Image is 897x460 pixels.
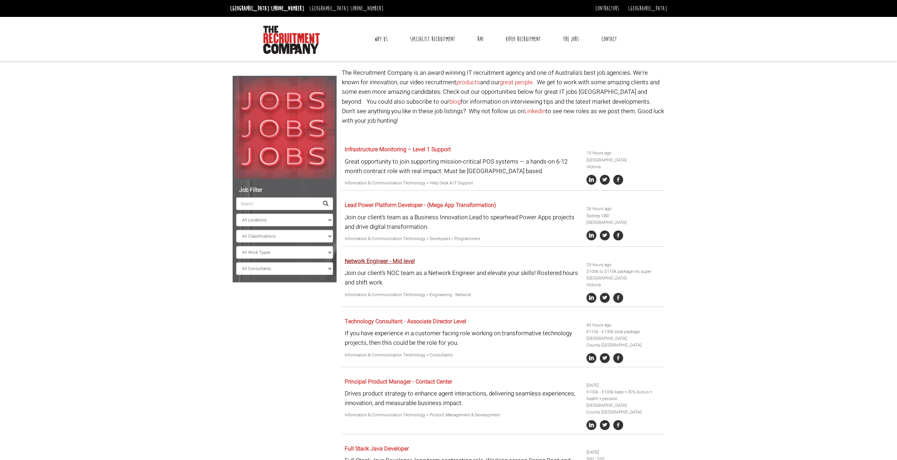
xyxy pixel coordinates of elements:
[345,145,451,154] a: Infrastructure Monitoring – Level 1 Support
[345,292,581,298] p: Information & Communication Technology > Engineering - Network
[586,157,662,170] li: [GEOGRAPHIC_DATA] Victoria
[596,30,622,48] a: Contact
[586,268,662,275] li: $100k to $110k package inc super
[271,5,304,12] a: [PHONE_NUMBER]
[586,382,662,389] li: [DATE]
[228,3,306,14] li: [GEOGRAPHIC_DATA]:
[345,352,581,358] p: Information & Communication Technology > Consultants
[586,275,662,288] li: [GEOGRAPHIC_DATA] Victoria
[586,262,662,268] li: 29 hours ago
[345,329,581,348] p: If you have experience in a customer facing role working on transformative technology projects, t...
[345,389,581,408] p: Drives product strategy to enhance agent interactions, delivering seamless experiences, innovatio...
[345,444,409,453] a: Full Stack Java Developer
[345,268,581,287] p: Join our client’s NOC team as a Network Engineer and elevate your skills! Rostered hours and shif...
[456,78,480,87] a: products
[345,213,581,232] p: Join our client’s team as a Business Innovation Lead to spearhead Power Apps projects and drive d...
[308,3,385,14] li: [GEOGRAPHIC_DATA]:
[236,197,319,210] input: Search
[369,30,393,48] a: Why Us
[586,213,662,226] li: Sydney CBD [GEOGRAPHIC_DATA]
[558,30,584,48] a: The Jobs
[472,30,489,48] a: RPO
[586,449,662,456] li: [DATE]
[586,389,662,402] li: €100k - €105k base + 30% bonus + health + pension
[586,402,662,416] li: [GEOGRAPHIC_DATA] County [GEOGRAPHIC_DATA]
[345,235,581,242] p: Information & Communication Technology > Developers / Programmers
[263,26,320,54] img: The Recruitment Company
[586,329,662,335] li: €110k - €130k total package
[345,257,415,265] a: Network Engineer - Mid level
[586,150,662,157] li: 15 hours ago
[586,206,662,212] li: 26 hours ago
[345,180,581,186] p: Information & Communication Technology > Help Desk & IT Support
[236,187,333,194] h5: Job Filter
[345,378,452,386] a: Principal Product Manager - Contact Center
[449,97,461,106] a: blog
[405,30,460,48] a: Specialist Recruitment
[350,5,383,12] a: [PHONE_NUMBER]
[500,78,533,87] a: great people
[233,76,337,180] img: Jobs, Jobs, Jobs
[524,107,546,116] a: Linkedin
[500,30,546,48] a: Video Recruitment
[586,335,662,349] li: [GEOGRAPHIC_DATA] County [GEOGRAPHIC_DATA]
[345,201,496,209] a: Lead Power Platform Developer - (Mega App Transformation)
[595,5,619,12] a: Contractors
[345,157,581,176] p: Great opportunity to join supporting mission-critical POS systems — a hands-on 6-12 month contrac...
[345,317,466,326] a: Technology Consultant - Associate Director Level
[586,322,662,329] li: 42 hours ago
[628,5,667,12] a: [GEOGRAPHIC_DATA]
[345,412,581,418] p: Information & Communication Technology > Product Management & Development
[342,68,664,125] p: The Recruitment Company is an award winning IT recruitment agency and one of Australia's best job...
